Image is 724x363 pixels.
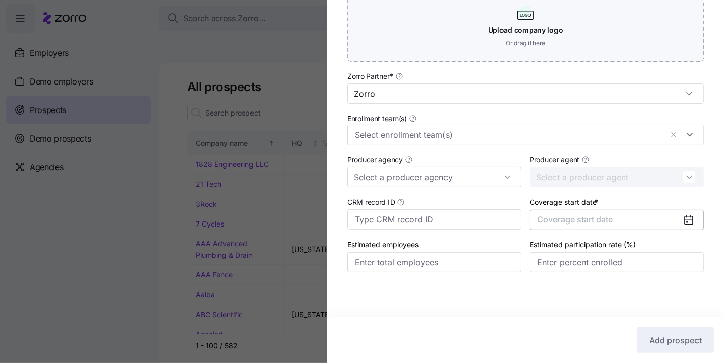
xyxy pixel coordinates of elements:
[530,155,579,165] span: Producer agent
[530,167,704,187] input: Select a producer agent
[637,327,714,353] button: Add prospect
[347,83,704,104] input: Select a partner
[537,214,613,225] span: Coverage start date
[347,167,521,187] input: Select a producer agency
[347,155,403,165] span: Producer agency
[347,197,395,207] span: CRM record ID
[347,209,521,230] input: Type CRM record ID
[355,128,662,142] input: Select enrollment team(s)
[347,252,521,272] input: Enter total employees
[530,197,600,208] label: Coverage start date
[530,239,636,250] label: Estimated participation rate (%)
[347,71,393,81] span: Zorro Partner *
[530,252,704,272] input: Enter percent enrolled
[347,239,419,250] label: Estimated employees
[530,210,704,230] button: Coverage start date
[347,114,407,124] span: Enrollment team(s)
[649,334,702,346] span: Add prospect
